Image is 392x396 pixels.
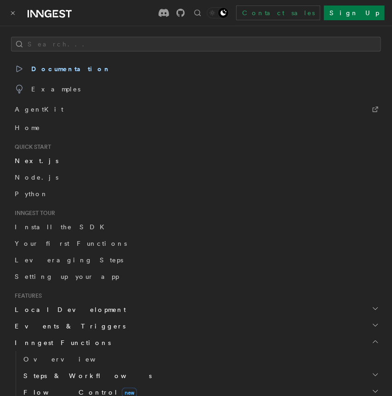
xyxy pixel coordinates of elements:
button: Steps & Workflows [20,368,381,384]
button: Events & Triggers [11,318,381,334]
span: Documentation [15,62,111,75]
span: Inngest Functions [11,338,111,347]
a: Contact sales [236,6,320,20]
span: Local Development [11,305,126,314]
button: Local Development [11,301,381,318]
a: Next.js [11,153,381,169]
a: Home [11,119,381,136]
a: Setting up your app [11,268,381,285]
a: Documentation [11,59,381,79]
span: Overview [23,356,118,363]
a: AgentKit [11,99,381,119]
button: Inngest Functions [11,334,381,351]
span: Steps & Workflows [20,371,152,380]
span: Home [15,123,40,132]
button: Search... [11,37,381,51]
button: Toggle navigation [7,7,18,18]
span: Python [15,190,48,198]
span: Install the SDK [15,223,110,231]
a: Install the SDK [11,219,381,235]
span: Your first Functions [15,240,127,247]
span: Node.js [15,174,58,181]
span: Features [11,292,42,300]
a: Python [11,186,381,202]
span: AgentKit [15,103,63,116]
a: Your first Functions [11,235,381,252]
span: Events & Triggers [11,322,125,331]
span: Leveraging Steps [15,256,123,264]
span: Examples [15,83,80,96]
a: Examples [11,79,381,99]
span: Inngest tour [11,209,55,217]
span: Quick start [11,143,51,151]
a: Node.js [11,169,381,186]
button: Toggle dark mode [207,7,229,18]
a: Sign Up [324,6,385,20]
button: Find something... [192,7,203,18]
span: Next.js [15,157,58,164]
a: Overview [20,351,381,368]
a: Leveraging Steps [11,252,381,268]
span: Setting up your app [15,273,119,280]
